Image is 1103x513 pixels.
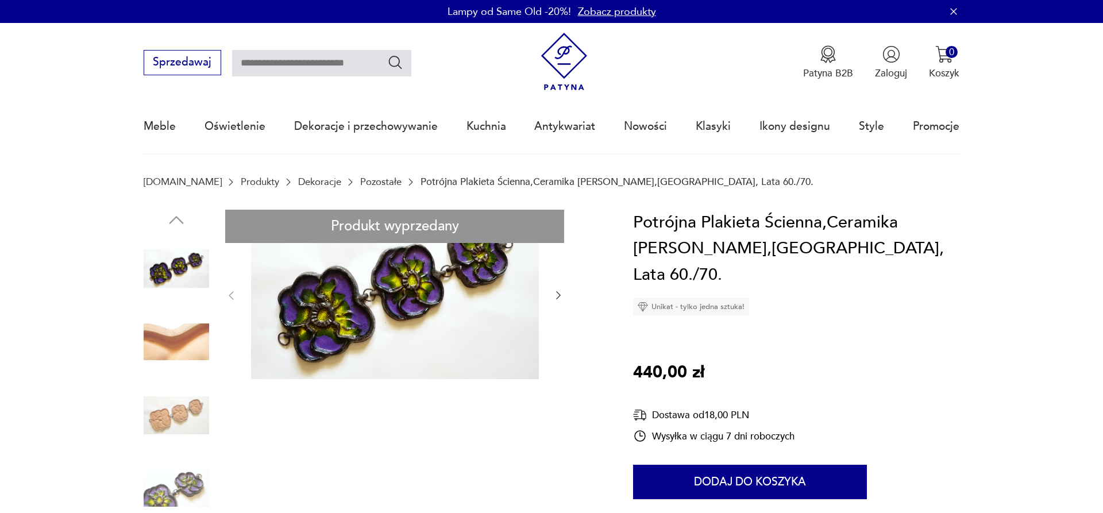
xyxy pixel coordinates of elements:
a: Dekoracje [298,176,341,187]
div: Unikat - tylko jedna sztuka! [633,298,749,315]
p: Lampy od Same Old -20%! [448,5,571,19]
a: Klasyki [696,100,731,153]
button: 0Koszyk [929,45,959,80]
button: Sprzedawaj [144,50,221,75]
img: Ikona diamentu [638,302,648,312]
p: Koszyk [929,67,959,80]
img: Zdjęcie produktu Potrójna Plakieta Ścienna,Ceramika Jan Van Erp,Holandia, Lata 60./70. [251,210,539,379]
div: Dostawa od 18,00 PLN [633,408,795,422]
img: Ikona dostawy [633,408,647,422]
a: Dekoracje i przechowywanie [294,100,438,153]
a: Ikona medaluPatyna B2B [803,45,853,80]
a: Kuchnia [466,100,506,153]
a: Nowości [624,100,667,153]
p: 440,00 zł [633,360,704,386]
a: Produkty [241,176,279,187]
div: Wysyłka w ciągu 7 dni roboczych [633,429,795,443]
p: Patyna B2B [803,67,853,80]
a: Sprzedawaj [144,59,221,68]
img: Ikona medalu [819,45,837,63]
a: Antykwariat [534,100,595,153]
div: Produkt wyprzedany [225,210,564,244]
img: Ikona koszyka [935,45,953,63]
img: Patyna - sklep z meblami i dekoracjami vintage [535,33,593,91]
p: Zaloguj [875,67,907,80]
a: Style [859,100,884,153]
a: Pozostałe [360,176,402,187]
button: Patyna B2B [803,45,853,80]
img: Zdjęcie produktu Potrójna Plakieta Ścienna,Ceramika Jan Van Erp,Holandia, Lata 60./70. [144,383,209,448]
img: Zdjęcie produktu Potrójna Plakieta Ścienna,Ceramika Jan Van Erp,Holandia, Lata 60./70. [144,309,209,375]
button: Dodaj do koszyka [633,465,867,499]
a: Zobacz produkty [578,5,656,19]
a: Meble [144,100,176,153]
button: Szukaj [387,54,404,71]
h1: Potrójna Plakieta Ścienna,Ceramika [PERSON_NAME],[GEOGRAPHIC_DATA], Lata 60./70. [633,210,959,288]
div: 0 [946,46,958,58]
a: Promocje [913,100,959,153]
button: Zaloguj [875,45,907,80]
p: Potrójna Plakieta Ścienna,Ceramika [PERSON_NAME],[GEOGRAPHIC_DATA], Lata 60./70. [421,176,813,187]
a: Ikony designu [759,100,830,153]
img: Zdjęcie produktu Potrójna Plakieta Ścienna,Ceramika Jan Van Erp,Holandia, Lata 60./70. [144,236,209,302]
a: Oświetlenie [205,100,265,153]
img: Ikonka użytkownika [882,45,900,63]
a: [DOMAIN_NAME] [144,176,222,187]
